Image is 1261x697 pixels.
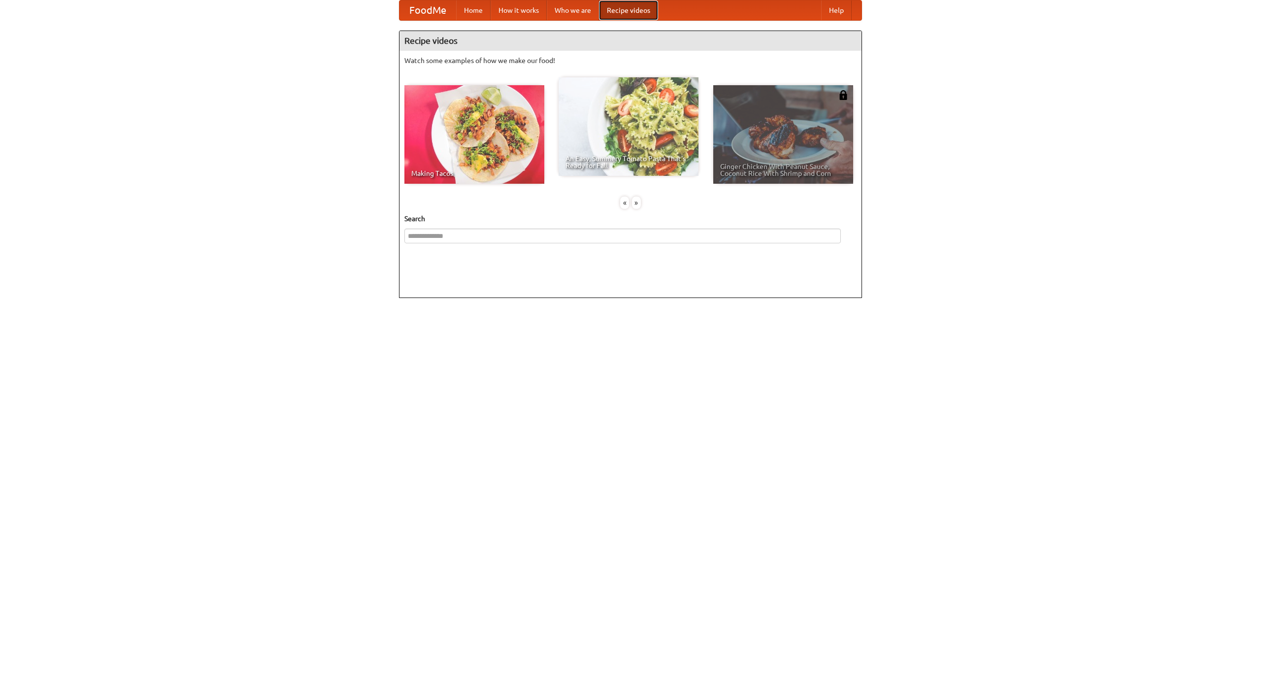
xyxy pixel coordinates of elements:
div: « [620,197,629,209]
a: Making Tacos [404,85,544,184]
h5: Search [404,214,857,224]
a: Help [821,0,852,20]
div: » [632,197,641,209]
a: Home [456,0,491,20]
a: How it works [491,0,547,20]
span: An Easy, Summery Tomato Pasta That's Ready for Fall [565,155,692,169]
img: 483408.png [838,90,848,100]
a: Recipe videos [599,0,658,20]
a: FoodMe [399,0,456,20]
a: An Easy, Summery Tomato Pasta That's Ready for Fall [559,77,698,176]
span: Making Tacos [411,170,537,177]
h4: Recipe videos [399,31,862,51]
p: Watch some examples of how we make our food! [404,56,857,66]
a: Who we are [547,0,599,20]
